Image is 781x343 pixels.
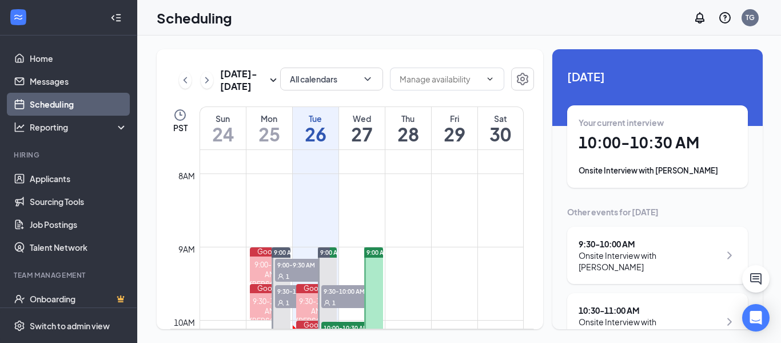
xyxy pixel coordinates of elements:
h3: [DATE] - [DATE] [220,68,266,93]
div: Your current interview [579,117,736,128]
svg: Collapse [110,12,122,23]
svg: User [277,299,284,306]
div: Mon [246,113,292,124]
div: 9am [176,243,197,255]
svg: WorkstreamLogo [13,11,24,23]
div: 9:00-9:30 AM [250,260,290,279]
div: Google [250,284,290,293]
span: 9:00 AM-2:00 PM [366,249,414,257]
a: Applicants [30,167,127,190]
span: 1 [286,299,289,307]
button: ChevronRight [201,72,213,89]
svg: ChevronRight [201,73,213,87]
svg: SmallChevronDown [266,73,280,87]
div: Onsite Interview with [PERSON_NAME] [579,165,736,176]
a: August 24, 2025 [200,107,246,149]
div: Google [296,321,337,330]
svg: ChevronDown [485,74,495,84]
h1: 10:00 - 10:30 AM [579,133,736,152]
div: Google [296,284,337,293]
svg: ChevronRight [723,315,736,329]
a: Messages [30,70,127,93]
svg: QuestionInfo [718,11,732,25]
div: Onsite Interview with [PERSON_NAME] [579,250,720,273]
a: Scheduling [30,93,127,116]
span: 9:30-10:00 AM [321,285,378,297]
svg: Clock [173,108,187,122]
svg: Analysis [14,121,25,133]
svg: ChevronLeft [180,73,191,87]
h1: 28 [385,124,431,144]
a: August 28, 2025 [385,107,431,149]
div: Onsite Interview with [PERSON_NAME] [579,316,720,339]
h1: 25 [246,124,292,144]
svg: ChevronDown [362,73,373,85]
div: 10:30 - 11:00 AM [579,305,720,316]
a: August 29, 2025 [432,107,477,149]
h1: 29 [432,124,477,144]
a: August 25, 2025 [246,107,292,149]
h1: 24 [200,124,246,144]
a: August 27, 2025 [339,107,385,149]
svg: Notifications [693,11,707,25]
svg: User [324,299,330,306]
div: Open Intercom Messenger [742,304,770,332]
a: Settings [511,68,534,93]
div: Google [250,247,290,257]
div: Tue [293,113,338,124]
div: Reporting [30,121,128,133]
span: 9:00 AM-2:00 PM [320,249,368,257]
div: Wed [339,113,385,124]
a: Talent Network [30,236,127,259]
button: All calendarsChevronDown [280,68,383,90]
span: 9:00-9:30 AM [275,259,332,270]
a: OnboardingCrown [30,287,127,310]
svg: ChatActive [749,272,763,286]
div: 9:30-10:00 AM [296,297,337,316]
svg: User [277,273,284,280]
span: 9:30-10:00 AM [275,285,332,297]
div: 10am [172,316,197,329]
a: August 26, 2025 [293,107,338,149]
div: Other events for [DATE] [567,206,748,218]
div: 8am [176,169,197,182]
div: Team Management [14,270,125,280]
div: Thu [385,113,431,124]
span: 9:00 AM-2:00 PM [274,249,321,257]
h1: Scheduling [157,8,232,27]
button: ChevronLeft [179,72,192,89]
div: TG [746,13,755,22]
div: Sat [478,113,524,124]
div: 9:30 - 10:00 AM [579,238,720,250]
span: [DATE] [567,68,748,85]
span: PST [173,122,188,133]
div: Switch to admin view [30,320,110,332]
button: Settings [511,68,534,90]
div: Hiring [14,150,125,160]
h1: 26 [293,124,338,144]
button: ChatActive [742,265,770,293]
span: 10:00-10:30 AM [321,322,378,333]
svg: Settings [516,72,529,86]
a: Home [30,47,127,70]
div: Sun [200,113,246,124]
h1: 27 [339,124,385,144]
a: Job Postings [30,213,127,236]
span: 1 [332,299,336,307]
a: August 30, 2025 [478,107,524,149]
svg: Settings [14,320,25,332]
h1: 30 [478,124,524,144]
span: 1 [286,273,289,281]
div: Fri [432,113,477,124]
a: Sourcing Tools [30,190,127,213]
svg: ChevronRight [723,249,736,262]
input: Manage availability [400,73,481,85]
div: 9:30-10:00 AM [250,297,290,316]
